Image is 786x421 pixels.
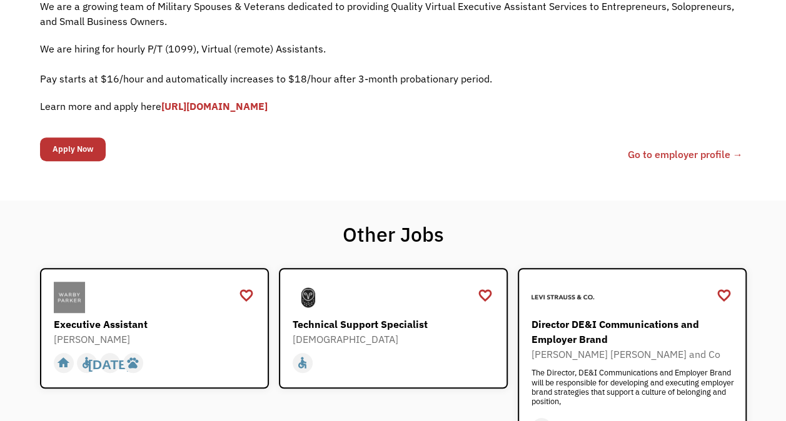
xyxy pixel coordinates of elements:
a: favorite_border [717,286,732,305]
div: Executive Assistant [54,317,258,332]
a: Go to employer profile → [628,147,743,162]
a: SamsaraTechnical Support Specialist[DEMOGRAPHIC_DATA]accessible [279,268,508,389]
div: home [57,354,70,372]
img: Warby Parker [54,282,85,313]
a: Warby ParkerExecutive Assistant[PERSON_NAME]homeaccessible[DATE]pets [40,268,269,389]
div: accessible [296,354,309,372]
div: [PERSON_NAME] [54,332,258,347]
div: The Director, DE&I Communications and Employer Brand will be responsible for developing and execu... [532,368,736,405]
p: Learn more and apply here [40,99,747,114]
a: favorite_border [239,286,254,305]
div: [DEMOGRAPHIC_DATA] [293,332,497,347]
div: [DATE] [88,354,131,372]
img: Samsara [293,282,324,313]
p: We are hiring for hourly P/T (1099), Virtual (remote) Assistants. ‍ Pay starts at $16/hour and au... [40,41,747,86]
div: Director DE&I Communications and Employer Brand [532,317,736,347]
a: favorite_border [478,286,493,305]
a: [URL][DOMAIN_NAME] [161,100,268,112]
img: Levi Strauss and Co [532,282,594,313]
input: Apply Now [40,137,106,161]
div: Technical Support Specialist [293,317,497,332]
form: Email Form [40,134,106,164]
div: [PERSON_NAME] [PERSON_NAME] and Co [532,347,736,362]
div: pets [126,354,139,372]
div: accessible [80,354,93,372]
